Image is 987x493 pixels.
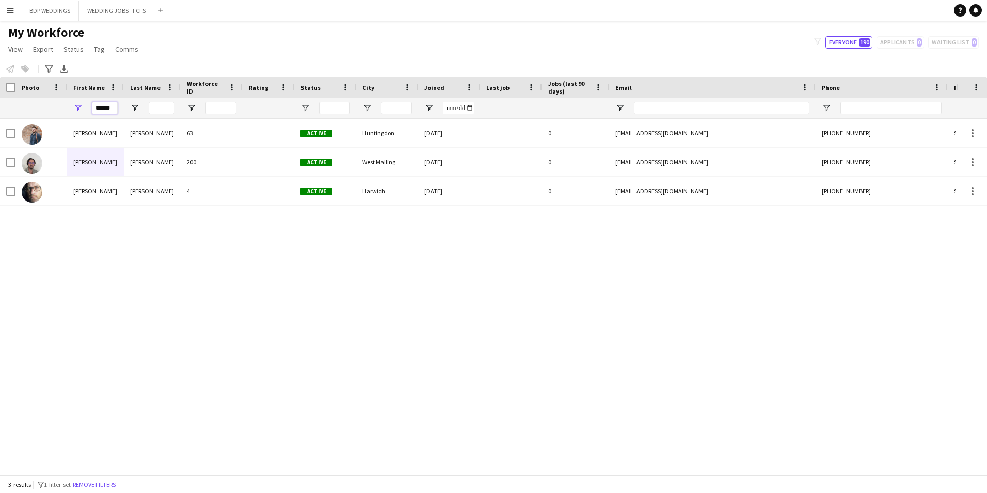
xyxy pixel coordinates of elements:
div: [PHONE_NUMBER] [816,148,948,176]
span: Active [300,130,332,137]
span: Photo [22,84,39,91]
a: Tag [90,42,109,56]
a: Export [29,42,57,56]
span: Status [300,84,321,91]
button: Open Filter Menu [130,103,139,113]
button: Open Filter Menu [300,103,310,113]
div: West Malling [356,148,418,176]
div: Huntingdon [356,119,418,147]
span: View [8,44,23,54]
div: [PERSON_NAME] [124,119,181,147]
span: Last Name [130,84,161,91]
span: Status [63,44,84,54]
button: Open Filter Menu [362,103,372,113]
app-action-btn: Export XLSX [58,63,70,75]
div: 63 [181,119,243,147]
input: Last Name Filter Input [149,102,174,114]
input: City Filter Input [381,102,412,114]
div: [PERSON_NAME] [124,148,181,176]
div: 4 [181,177,243,205]
input: Workforce ID Filter Input [205,102,236,114]
app-action-btn: Advanced filters [43,63,55,75]
a: Comms [111,42,142,56]
button: Open Filter Menu [424,103,434,113]
div: [EMAIL_ADDRESS][DOMAIN_NAME] [609,119,816,147]
div: [DATE] [418,148,480,176]
div: [PHONE_NUMBER] [816,177,948,205]
span: Phone [822,84,840,91]
div: 0 [542,119,609,147]
span: My Workforce [8,25,84,40]
div: 200 [181,148,243,176]
input: First Name Filter Input [92,102,118,114]
span: Profile [954,84,975,91]
img: Marcus Clarke [22,124,42,145]
button: BDP WEDDINGS [21,1,79,21]
button: Open Filter Menu [73,103,83,113]
div: [EMAIL_ADDRESS][DOMAIN_NAME] [609,177,816,205]
span: Joined [424,84,444,91]
span: Tag [94,44,105,54]
input: Status Filter Input [319,102,350,114]
a: Status [59,42,88,56]
input: Phone Filter Input [840,102,942,114]
span: 190 [859,38,870,47]
div: [DATE] [418,119,480,147]
span: Last job [486,84,510,91]
span: Workforce ID [187,80,224,95]
button: Open Filter Menu [954,103,963,113]
button: Open Filter Menu [822,103,831,113]
div: [PERSON_NAME] [67,177,124,205]
div: [EMAIL_ADDRESS][DOMAIN_NAME] [609,148,816,176]
span: Rating [249,84,268,91]
div: Harwich [356,177,418,205]
div: 0 [542,177,609,205]
div: [DATE] [418,177,480,205]
span: Active [300,159,332,166]
a: View [4,42,27,56]
button: Remove filters [71,479,118,490]
div: [PERSON_NAME] [67,148,124,176]
span: Jobs (last 90 days) [548,80,591,95]
span: Active [300,188,332,195]
button: Open Filter Menu [187,103,196,113]
input: Joined Filter Input [443,102,474,114]
button: Everyone190 [825,36,872,49]
span: Email [615,84,632,91]
img: Marcus Curry [22,153,42,174]
span: Comms [115,44,138,54]
button: Open Filter Menu [615,103,625,113]
span: City [362,84,374,91]
img: Marcus Howlett [22,182,42,203]
input: Email Filter Input [634,102,809,114]
div: [PERSON_NAME] [67,119,124,147]
span: First Name [73,84,105,91]
button: WEDDING JOBS - FCFS [79,1,154,21]
div: 0 [542,148,609,176]
span: Export [33,44,53,54]
div: [PERSON_NAME] [124,177,181,205]
span: 1 filter set [44,481,71,488]
div: [PHONE_NUMBER] [816,119,948,147]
